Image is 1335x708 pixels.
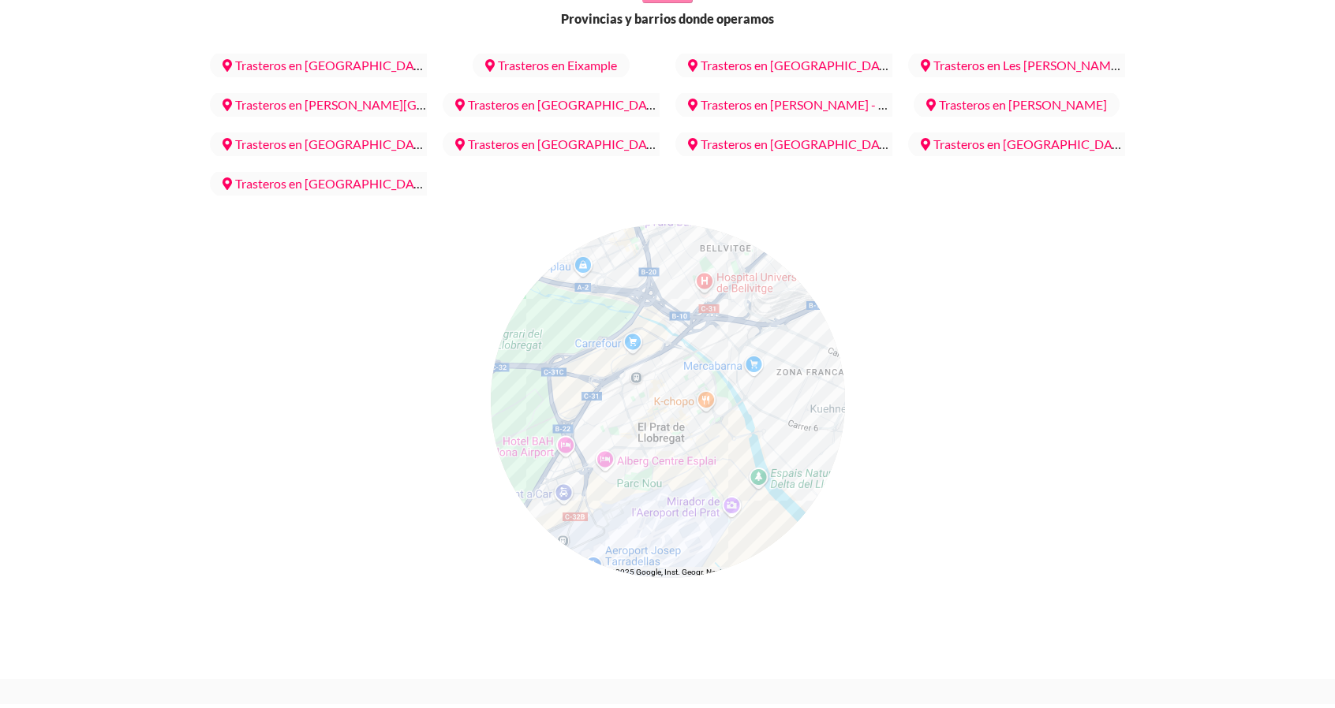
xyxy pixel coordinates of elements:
[210,130,544,158] a: Trasteros en [GEOGRAPHIC_DATA][PERSON_NAME]
[210,91,642,118] a: Trasteros en [PERSON_NAME][GEOGRAPHIC_DATA][PERSON_NAME]
[746,568,768,576] a: Terms (opens in new tab)
[777,568,840,576] a: Report a map error
[554,567,565,578] button: Keyboard shortcuts
[443,91,678,118] a: Trasteros en [GEOGRAPHIC_DATA]
[914,91,1120,118] a: Trasteros en [PERSON_NAME]
[908,130,1143,158] a: Trasteros en [GEOGRAPHIC_DATA]
[495,557,547,578] a: Open this area in Google Maps (opens a new window)
[210,170,445,197] a: Trasteros en [GEOGRAPHIC_DATA]
[908,51,1135,79] a: Trasteros en Les [PERSON_NAME]
[210,51,544,79] a: Trasteros en [GEOGRAPHIC_DATA][PERSON_NAME]
[561,9,774,28] span: Provincias y barrios donde operamos
[495,557,547,578] img: Google
[575,568,736,576] span: Map data ©2025 Google, Inst. Geogr. Nacional
[443,130,776,158] a: Trasteros en [GEOGRAPHIC_DATA][PERSON_NAME]
[675,51,911,79] a: Trasteros en [GEOGRAPHIC_DATA]
[1256,632,1335,708] iframe: Chat Widget
[675,130,911,158] a: Trasteros en [GEOGRAPHIC_DATA]
[473,51,630,79] a: Trasteros en Eixample
[675,91,943,118] a: Trasteros en [PERSON_NAME] - Guinardó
